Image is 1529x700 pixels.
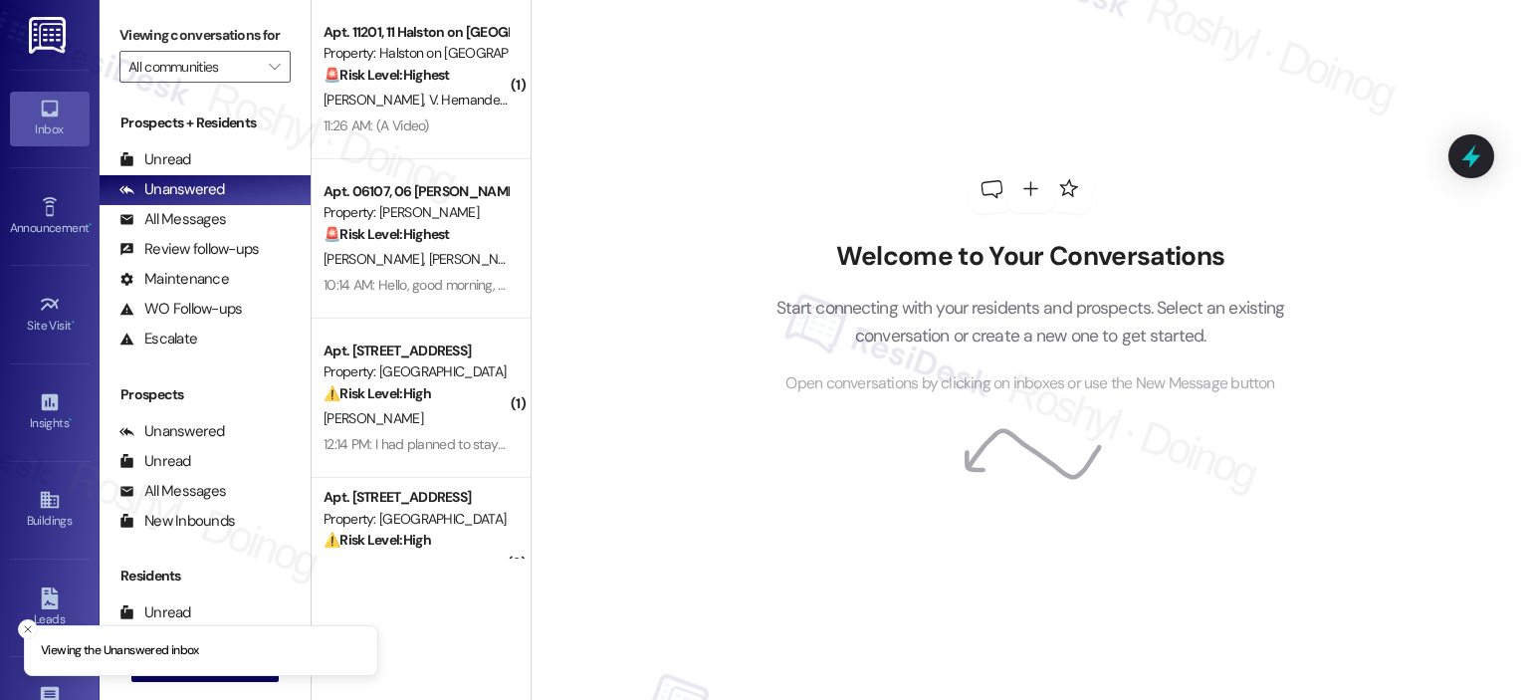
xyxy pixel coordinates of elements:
[324,117,429,134] div: 11:26 AM: (A Video)
[100,113,311,133] div: Prospects + Residents
[119,179,225,200] div: Unanswered
[324,487,508,508] div: Apt. [STREET_ADDRESS]
[324,43,508,64] div: Property: Halston on [GEOGRAPHIC_DATA]
[119,602,191,623] div: Unread
[324,250,429,268] span: [PERSON_NAME]
[10,483,90,537] a: Buildings
[324,531,431,549] strong: ⚠️ Risk Level: High
[100,566,311,586] div: Residents
[324,91,429,109] span: [PERSON_NAME]
[324,509,508,530] div: Property: [GEOGRAPHIC_DATA]
[324,225,450,243] strong: 🚨 Risk Level: Highest
[119,481,226,502] div: All Messages
[324,341,508,361] div: Apt. [STREET_ADDRESS]
[269,59,280,75] i: 
[72,316,75,330] span: •
[324,181,508,202] div: Apt. 06107, 06 [PERSON_NAME]
[119,299,242,320] div: WO Follow-ups
[119,209,226,230] div: All Messages
[119,20,291,51] label: Viewing conversations for
[324,66,450,84] strong: 🚨 Risk Level: Highest
[100,384,311,405] div: Prospects
[119,269,229,290] div: Maintenance
[10,92,90,145] a: Inbox
[29,17,70,54] img: ResiDesk Logo
[10,385,90,439] a: Insights •
[119,329,197,350] div: Escalate
[18,619,38,639] button: Close toast
[324,557,429,575] span: [PERSON_NAME]
[324,202,508,223] div: Property: [PERSON_NAME]
[324,276,1088,294] div: 10:14 AM: Hello, good morning, I have a problem, could you send the maintenance ones to my apartm...
[429,250,535,268] span: [PERSON_NAME]
[41,642,199,660] p: Viewing the Unanswered inbox
[324,409,423,427] span: [PERSON_NAME]
[324,384,431,402] strong: ⚠️ Risk Level: High
[10,288,90,342] a: Site Visit •
[785,371,1274,396] span: Open conversations by clicking on inboxes or use the New Message button
[119,149,191,170] div: Unread
[429,557,529,575] span: [PERSON_NAME]
[119,421,225,442] div: Unanswered
[128,51,259,83] input: All communities
[746,241,1315,273] h2: Welcome to Your Conversations
[10,582,90,635] a: Leads
[119,239,259,260] div: Review follow-ups
[119,511,235,532] div: New Inbounds
[746,294,1315,350] p: Start connecting with your residents and prospects. Select an existing conversation or create a n...
[69,413,72,427] span: •
[324,22,508,43] div: Apt. 11201, 11 Halston on [GEOGRAPHIC_DATA]
[119,451,191,472] div: Unread
[89,218,92,232] span: •
[429,91,546,109] span: V. Hernandezgarcia
[324,361,508,382] div: Property: [GEOGRAPHIC_DATA]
